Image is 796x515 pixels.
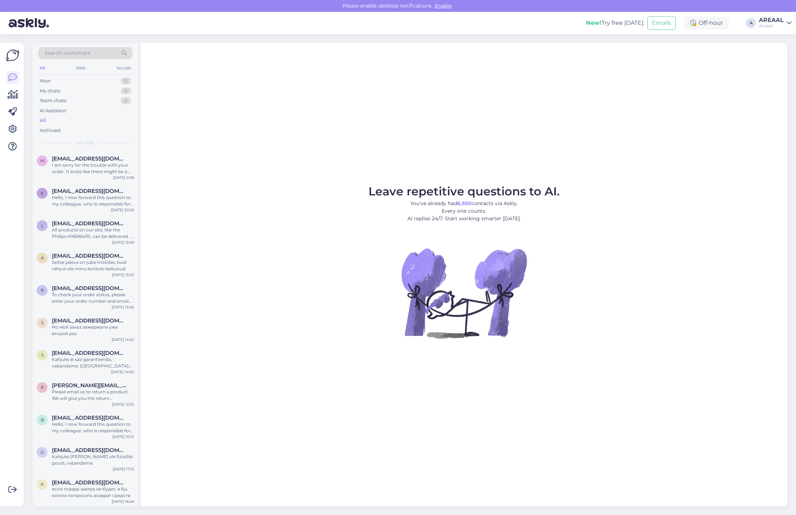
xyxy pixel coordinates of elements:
div: To check your order status, please enter your order number and email on one of these links: - [UR... [52,292,134,304]
div: [DATE] 0:36 [113,175,134,180]
button: Emails [647,16,676,30]
div: Seitse päeva on juba möödas, kuid raha ei ole minu kontole laekunud. [52,259,134,272]
div: Off-hour [684,17,729,30]
b: New! [586,19,602,26]
div: 0 [121,97,131,104]
div: [DATE] 10:15 [112,434,134,439]
div: Kahjuks [PERSON_NAME] ole füüsilist poodi, vabandame. [52,453,134,466]
div: All [40,117,46,124]
div: Please email us to return a product. We will give you the return instructions and address. [52,389,134,402]
div: [DATE] 14:00 [111,369,134,375]
span: siim.padar@gmail.com [52,350,127,356]
div: Team chats [40,97,66,104]
span: a [41,255,44,261]
span: Enable [433,3,454,9]
div: [DATE] 12:55 [112,402,134,407]
span: b [41,417,44,423]
a: AREAALAreaal [759,17,792,29]
span: liina.laanenurm@gmail.com [52,220,127,227]
span: bagamen323232@icloud.com [52,415,127,421]
div: [DATE] 15:25 [112,272,134,277]
div: Hello, I now forward this question to my colleague, who is responsible for this. The reply will b... [52,421,134,434]
div: 0 [121,87,131,95]
div: New [40,77,50,85]
span: Search customers [45,49,90,57]
span: k [41,190,44,196]
span: p [41,482,44,487]
span: pkondrat934@gmail.com [52,479,127,486]
div: [DATE] 14:52 [112,337,134,342]
div: AREAAL [759,17,784,23]
div: Try free [DATE]: [586,19,644,27]
span: ratkelite@gmail.com [52,285,127,292]
div: I am sorry for the trouble with your order. It looks like there might be a delay. This can happen... [52,162,134,175]
div: Kahjuks ei saa garanteerida, vabandame. [GEOGRAPHIC_DATA] kuni 7 tööpäeva [52,356,134,369]
span: olgaorav@gmai.com [52,447,127,453]
div: Socials [115,63,133,73]
span: s [41,320,44,325]
span: r [41,288,44,293]
span: l [41,223,44,228]
div: AI Assistant [40,107,66,114]
span: m [40,158,44,163]
span: Leave repetitive questions to AI. [368,184,560,198]
span: ard2di2@gmail.com [52,253,127,259]
span: mikkelreinola@gmail.com [52,155,127,162]
span: s [41,352,44,358]
span: roland.taklai@gmail.com [52,382,127,389]
img: Askly Logo [6,49,19,62]
span: All chats [76,140,95,146]
div: [DATE] 16:49 [112,499,134,504]
div: All [38,63,46,73]
div: [DATE] 15:56 [112,240,134,245]
div: если товара завтра не будет, я бы хотела попросить возврат средств [52,486,134,499]
div: [DATE] 17:15 [113,466,134,472]
b: 6,950 [457,200,471,207]
div: [DATE] 20:29 [111,207,134,213]
div: 0 [121,77,131,85]
div: Areaal [759,23,784,29]
span: shukurovumid859@gmail.com [52,317,127,324]
div: [DATE] 15:06 [112,304,134,310]
p: You’ve already had contacts via Askly. Every one counts. AI replies 24/7. Start working smarter [... [368,200,560,222]
div: Но мой заказ зажержали уже второй раз [52,324,134,337]
div: Archived [40,127,61,134]
div: Hello, I now forward this question to my colleague, who is responsible for this. The reply will b... [52,194,134,207]
div: A [746,18,756,28]
div: My chats [40,87,60,95]
div: Web [75,63,87,73]
img: No Chat active [399,228,529,358]
span: r [41,385,44,390]
div: All products on our site, like the Philips HX6064/10, can be delivered. If you see 'kiirtarne' on... [52,227,134,240]
span: kangrokaur@gmail.com [52,188,127,194]
span: o [40,450,44,455]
